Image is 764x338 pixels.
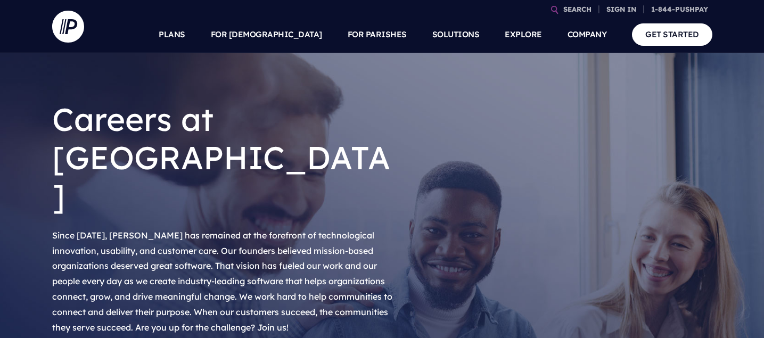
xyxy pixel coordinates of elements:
h1: Careers at [GEOGRAPHIC_DATA] [52,92,398,224]
a: COMPANY [568,16,607,53]
a: FOR PARISHES [348,16,407,53]
a: GET STARTED [632,23,712,45]
a: FOR [DEMOGRAPHIC_DATA] [211,16,322,53]
span: Since [DATE], [PERSON_NAME] has remained at the forefront of technological innovation, usability,... [52,230,392,333]
a: PLANS [159,16,185,53]
a: EXPLORE [505,16,542,53]
a: SOLUTIONS [432,16,480,53]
